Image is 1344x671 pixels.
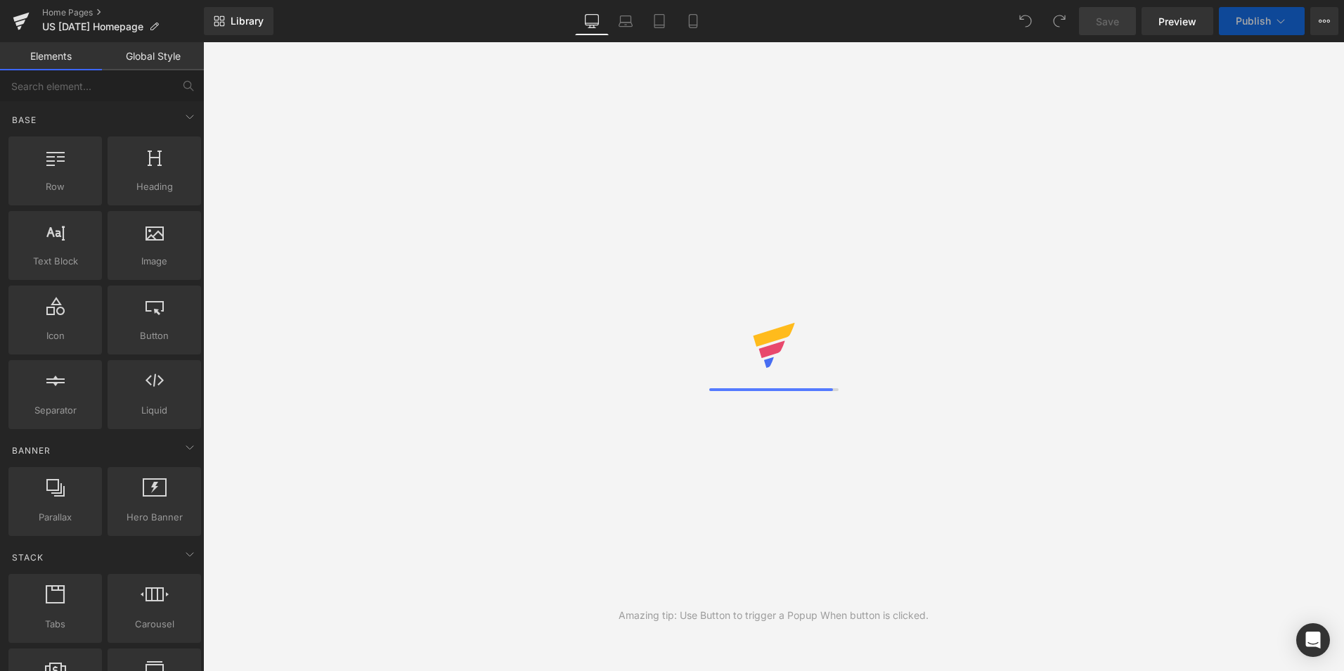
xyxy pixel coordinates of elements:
span: Stack [11,551,45,564]
button: Redo [1045,7,1073,35]
span: Carousel [112,617,197,632]
span: Save [1096,14,1119,29]
span: Tabs [13,617,98,632]
span: Publish [1236,15,1271,27]
span: Library [231,15,264,27]
span: US [DATE] Homepage [42,21,143,32]
a: Tablet [642,7,676,35]
span: Separator [13,403,98,418]
a: Preview [1142,7,1213,35]
div: Amazing tip: Use Button to trigger a Popup When button is clicked. [619,608,929,623]
a: Desktop [575,7,609,35]
span: Preview [1158,14,1196,29]
span: Hero Banner [112,510,197,525]
a: Laptop [609,7,642,35]
a: Mobile [676,7,710,35]
div: Open Intercom Messenger [1296,623,1330,657]
a: Home Pages [42,7,204,18]
span: Liquid [112,403,197,418]
button: Publish [1219,7,1305,35]
a: New Library [204,7,273,35]
span: Heading [112,179,197,194]
span: Base [11,113,38,127]
span: Image [112,254,197,269]
span: Text Block [13,254,98,269]
button: Undo [1012,7,1040,35]
span: Icon [13,328,98,343]
button: More [1310,7,1338,35]
span: Button [112,328,197,343]
span: Parallax [13,510,98,525]
span: Banner [11,444,52,457]
a: Global Style [102,42,204,70]
span: Row [13,179,98,194]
